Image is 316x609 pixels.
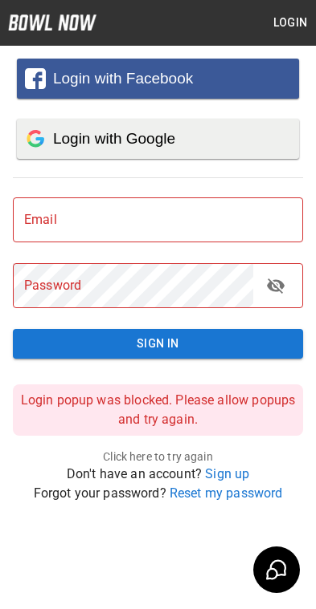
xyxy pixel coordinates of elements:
span: Login with Facebook [53,70,193,87]
a: Sign up [205,466,249,481]
p: Forgot your password? [13,484,303,503]
button: toggle password visibility [260,270,292,302]
a: Reset my password [170,485,283,501]
button: Login [265,8,316,38]
p: Don't have an account? [13,465,303,484]
img: logo [8,14,96,30]
button: Sign In [13,329,303,359]
p: Login popup was blocked. Please allow popups and try again. [13,384,303,436]
span: Login with Google [53,130,175,147]
button: Login with Google [17,119,299,159]
p: Click here to try again [13,449,303,465]
button: Login with Facebook [17,59,299,99]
